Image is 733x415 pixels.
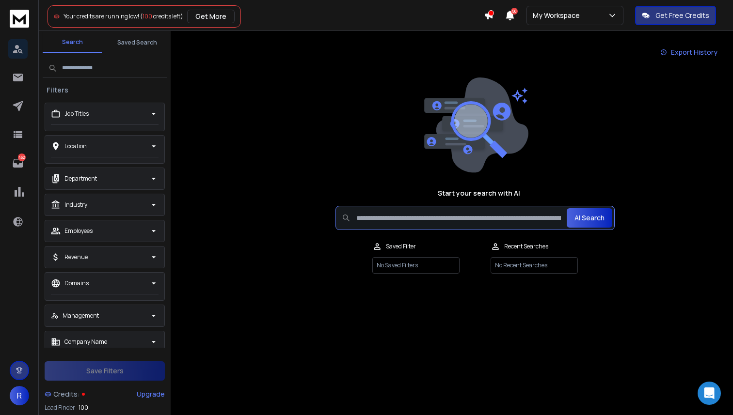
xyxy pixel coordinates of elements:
span: Your credits are running low! [64,12,139,20]
button: R [10,386,29,405]
p: Industry [64,201,87,209]
p: Location [64,142,87,150]
p: Revenue [64,253,88,261]
button: AI Search [567,208,612,228]
span: 100 [79,404,88,412]
p: Saved Filter [386,243,416,250]
p: Lead Finder: [45,404,77,412]
div: Upgrade [137,389,165,399]
p: Employees [64,227,93,235]
p: Domains [64,279,89,287]
span: 50 [511,8,518,15]
button: Get Free Credits [635,6,716,25]
p: Management [63,312,99,320]
h1: Start your search with AI [438,188,520,198]
button: Search [43,32,102,53]
h3: Filters [43,85,72,95]
button: Saved Search [108,33,167,52]
a: 462 [8,154,28,173]
p: My Workspace [533,11,584,20]
span: Credits: [53,389,80,399]
span: 100 [143,12,152,20]
img: logo [10,10,29,28]
a: Export History [653,43,725,62]
button: Get More [187,10,235,23]
p: Department [64,175,97,183]
p: Get Free Credits [655,11,709,20]
p: No Saved Filters [372,257,460,274]
p: Recent Searches [504,243,548,250]
div: Open Intercom Messenger [698,382,721,405]
span: ( credits left) [140,12,183,20]
p: No Recent Searches [491,257,578,274]
p: Job Titles [64,110,89,118]
p: 462 [18,154,26,161]
p: Company Name [64,338,107,346]
img: image [422,77,528,173]
a: Credits:Upgrade [45,384,165,404]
